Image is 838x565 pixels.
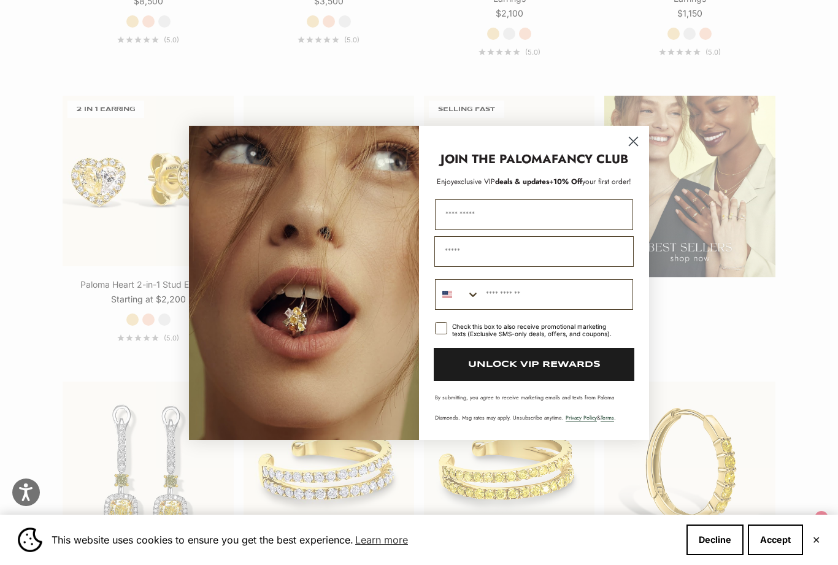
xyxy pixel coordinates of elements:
[189,126,419,440] img: Loading...
[435,199,633,230] input: First Name
[566,413,597,421] a: Privacy Policy
[440,150,552,168] strong: JOIN THE PALOMA
[442,290,452,299] img: United States
[454,176,495,187] span: exclusive VIP
[480,280,632,309] input: Phone Number
[549,176,631,187] span: + your first order!
[18,528,42,552] img: Cookie banner
[437,176,454,187] span: Enjoy
[566,413,616,421] span: & .
[552,150,628,168] strong: FANCY CLUB
[454,176,549,187] span: deals & updates
[52,531,677,549] span: This website uses cookies to ensure you get the best experience.
[436,280,480,309] button: Search Countries
[452,323,618,337] div: Check this box to also receive promotional marketing texts (Exclusive SMS-only deals, offers, and...
[686,525,744,555] button: Decline
[434,236,634,267] input: Email
[601,413,614,421] a: Terms
[434,348,634,381] button: UNLOCK VIP REWARDS
[623,131,644,152] button: Close dialog
[353,531,410,549] a: Learn more
[435,393,633,421] p: By submitting, you agree to receive marketing emails and texts from Paloma Diamonds. Msg rates ma...
[748,525,803,555] button: Accept
[553,176,582,187] span: 10% Off
[812,536,820,544] button: Close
